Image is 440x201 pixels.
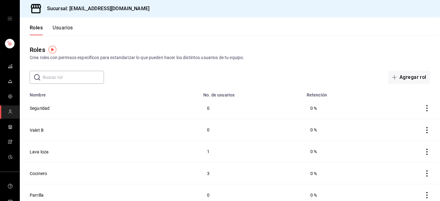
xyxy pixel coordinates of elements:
[424,192,430,198] button: actions
[303,89,377,97] th: Retención
[30,25,43,35] button: Roles
[303,162,377,184] td: 0 %
[200,162,303,184] td: 3
[200,141,303,162] td: 1
[30,45,45,54] div: Roles
[424,105,430,111] button: actions
[388,71,430,84] button: Agregar rol
[30,25,73,35] div: navigation tabs
[30,54,430,61] div: Crea roles con permisos específicos para estandarizar lo que pueden hacer los distintos usuarios ...
[200,119,303,141] td: 0
[200,97,303,119] td: 0
[43,71,104,83] input: Buscar rol
[30,170,47,177] button: Cocinero
[200,89,303,97] th: No. de usuarios
[424,170,430,177] button: actions
[424,127,430,133] button: actions
[30,127,44,133] button: Valet B
[30,105,50,111] button: Seguridad
[303,119,377,141] td: 0 %
[49,46,56,53] img: Tooltip marker
[424,149,430,155] button: actions
[303,141,377,162] td: 0 %
[7,16,12,21] button: open drawer
[20,89,200,97] th: Nombre
[303,97,377,119] td: 0 %
[42,5,149,12] h3: Sucursal: [EMAIL_ADDRESS][DOMAIN_NAME]
[53,25,73,35] button: Usuarios
[30,192,44,198] button: Parrilla
[30,149,49,155] button: Lava loza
